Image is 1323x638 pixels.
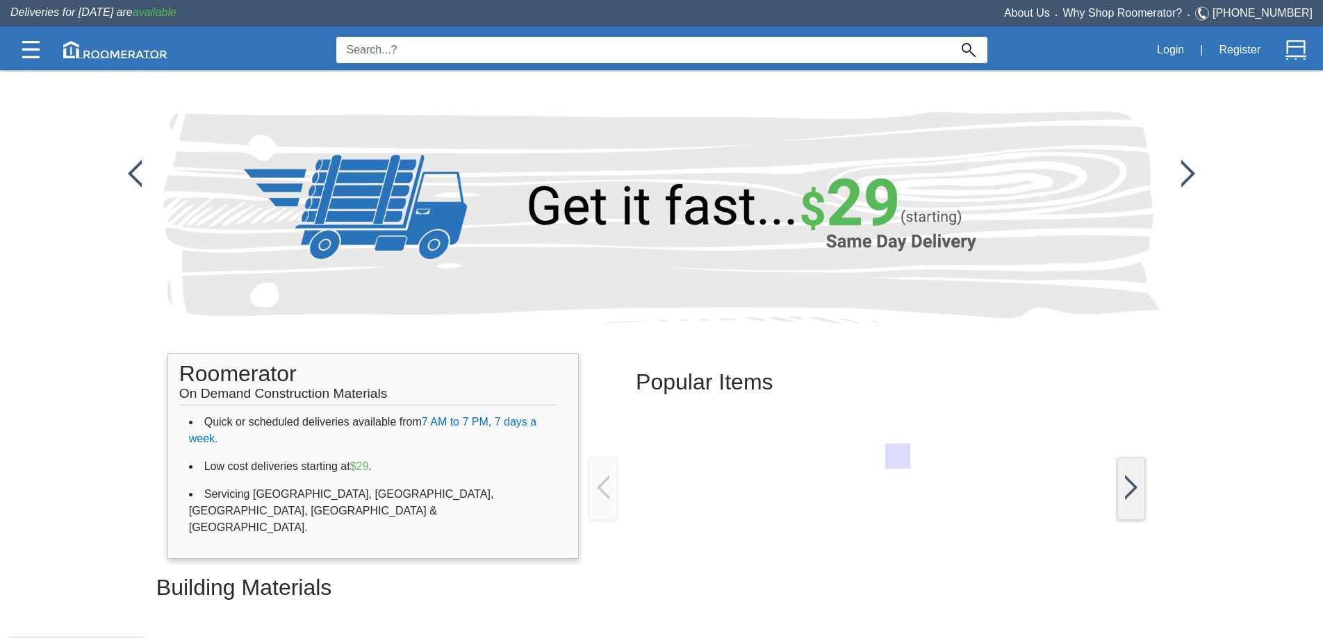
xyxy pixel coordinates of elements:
[962,43,976,57] img: Search_Icon.svg
[1149,35,1192,65] button: Login
[128,160,142,187] img: /app/images/Buttons/favicon.jpg
[336,37,950,63] input: Search...?
[10,6,176,18] span: Deliveries for [DATE] are
[1004,7,1050,19] a: About Us
[1050,12,1063,18] span: •
[22,41,40,58] img: Categories.svg
[179,379,388,401] span: On Demand Construction Materials
[1195,5,1213,22] img: Telephone.svg
[1181,160,1195,187] img: /app/images/Buttons/favicon.jpg
[189,453,558,480] li: Low cost deliveries starting at .
[189,480,558,542] li: Servicing [GEOGRAPHIC_DATA], [GEOGRAPHIC_DATA], [GEOGRAPHIC_DATA], [GEOGRAPHIC_DATA] & [GEOGRAPHI...
[156,564,1167,611] h2: Building Materials
[1063,7,1183,19] a: Why Shop Roomerator?
[1285,40,1306,60] img: Cart.svg
[189,408,558,453] li: Quick or scheduled deliveries available from
[856,442,912,498] img: indicator_mask.gif
[350,460,369,472] span: $29
[133,6,176,18] span: available
[1192,35,1211,65] div: |
[179,354,557,405] h1: Roomerator
[1213,7,1313,19] a: [PHONE_NUMBER]
[1182,12,1195,18] span: •
[63,41,167,58] img: roomerator-logo.svg
[1211,35,1268,65] button: Register
[636,359,1099,405] h2: Popular Items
